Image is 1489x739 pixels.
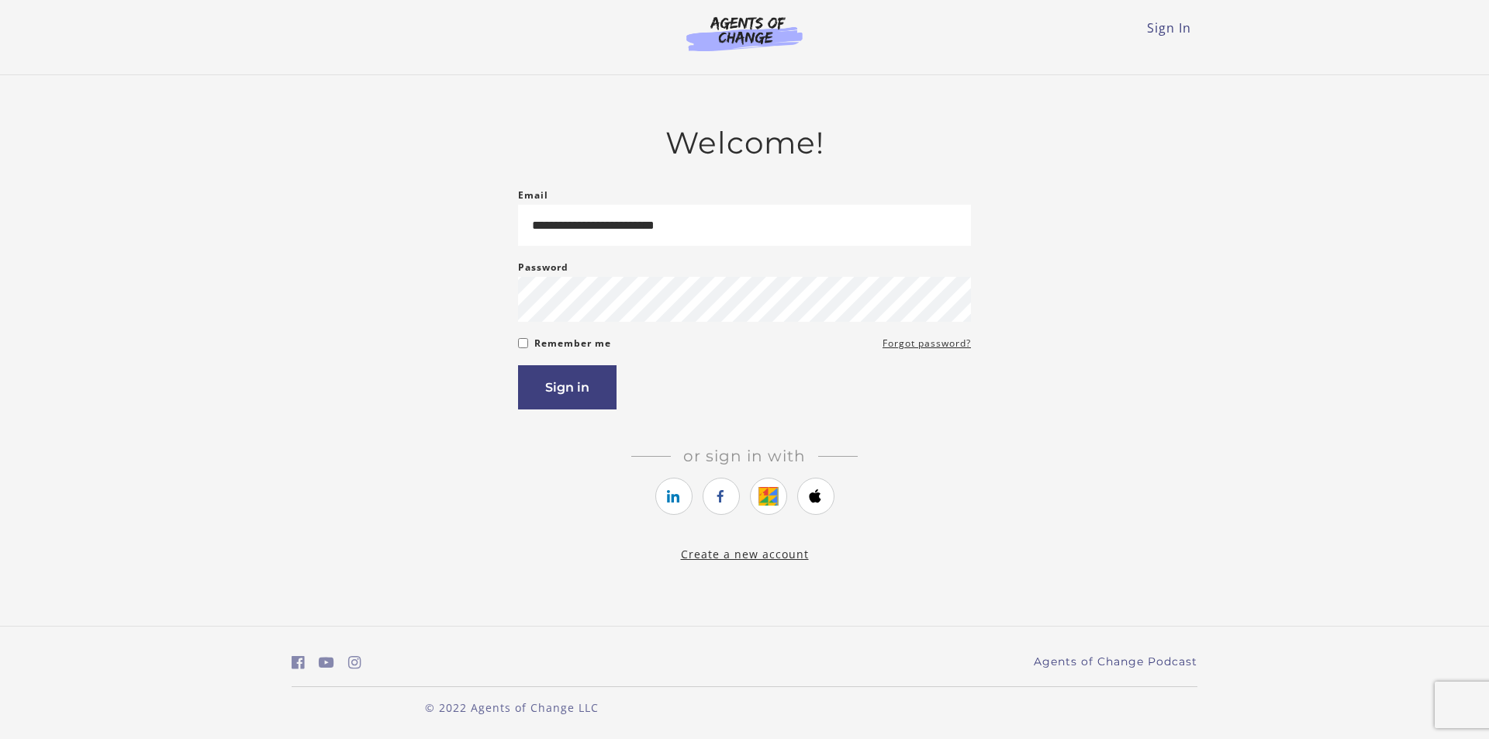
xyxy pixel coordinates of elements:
[703,478,740,515] a: https://courses.thinkific.com/users/auth/facebook?ss%5Breferral%5D=&ss%5Buser_return_to%5D=&ss%5B...
[797,478,834,515] a: https://courses.thinkific.com/users/auth/apple?ss%5Breferral%5D=&ss%5Buser_return_to%5D=&ss%5Bvis...
[883,334,971,353] a: Forgot password?
[655,478,693,515] a: https://courses.thinkific.com/users/auth/linkedin?ss%5Breferral%5D=&ss%5Buser_return_to%5D=&ss%5B...
[670,16,819,51] img: Agents of Change Logo
[518,125,971,161] h2: Welcome!
[1147,19,1191,36] a: Sign In
[319,651,334,674] a: https://www.youtube.com/c/AgentsofChangeTestPrepbyMeaganMitchell (Open in a new window)
[348,651,361,674] a: https://www.instagram.com/agentsofchangeprep/ (Open in a new window)
[319,655,334,670] i: https://www.youtube.com/c/AgentsofChangeTestPrepbyMeaganMitchell (Open in a new window)
[671,447,818,465] span: Or sign in with
[518,365,617,409] button: Sign in
[518,186,548,205] label: Email
[292,655,305,670] i: https://www.facebook.com/groups/aswbtestprep (Open in a new window)
[518,258,568,277] label: Password
[534,334,611,353] label: Remember me
[681,547,809,561] a: Create a new account
[750,478,787,515] a: https://courses.thinkific.com/users/auth/google?ss%5Breferral%5D=&ss%5Buser_return_to%5D=&ss%5Bvi...
[1034,654,1197,670] a: Agents of Change Podcast
[348,655,361,670] i: https://www.instagram.com/agentsofchangeprep/ (Open in a new window)
[292,651,305,674] a: https://www.facebook.com/groups/aswbtestprep (Open in a new window)
[292,699,732,716] p: © 2022 Agents of Change LLC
